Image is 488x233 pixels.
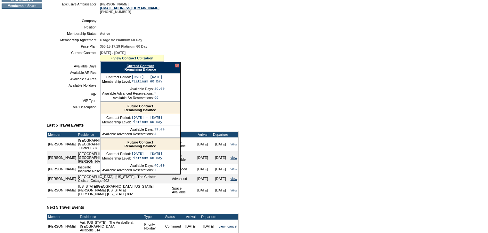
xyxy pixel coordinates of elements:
[127,140,153,144] a: Future Contract
[100,2,159,14] span: [PERSON_NAME] [PHONE_NUMBER]
[49,19,97,23] td: Company:
[194,137,212,151] td: [DATE]
[212,151,230,164] td: [DATE]
[182,220,200,233] td: [DATE]
[47,220,77,233] td: [PERSON_NAME]
[212,164,230,174] td: [DATE]
[182,214,200,220] td: Arrival
[102,156,131,160] td: Membership Level:
[47,123,84,128] b: Last 5 Travel Events
[102,132,154,136] td: Available Advanced Reservations:
[49,32,97,35] td: Membership Status:
[49,44,97,48] td: Price Plan:
[102,164,154,167] td: Available Days:
[49,64,97,68] td: Available Days:
[49,99,97,103] td: VIP Type:
[132,80,162,83] td: Platinum 60 Day
[194,174,212,183] td: [DATE]
[49,25,97,29] td: Position:
[143,220,164,233] td: Priority Holiday
[154,96,165,100] td: 99
[212,183,230,197] td: [DATE]
[200,220,218,233] td: [DATE]
[154,128,165,131] td: 39.00
[77,132,171,137] td: Residence
[100,32,110,35] span: Active
[102,75,131,79] td: Contract Period:
[143,214,164,220] td: Type
[154,87,165,91] td: 39.00
[79,214,143,220] td: Residence
[171,183,194,197] td: Space Available
[47,132,77,137] td: Member
[132,120,162,124] td: Platinum 60 Day
[219,224,225,228] a: view
[101,138,180,150] div: Remaining Balance
[231,142,237,146] a: view
[102,80,131,83] td: Membership Level:
[171,137,194,151] td: Space Available
[102,91,154,95] td: Available Advanced Reservations:
[231,156,237,159] a: view
[100,38,142,42] span: Usage v2 Platinum 60 Day
[132,156,162,160] td: Platinum 60 Day
[154,164,165,167] td: 46.00
[49,105,97,109] td: VIP Description:
[47,137,77,151] td: [PERSON_NAME]
[171,151,194,164] td: Space Available
[231,177,237,181] a: view
[194,132,212,137] td: Arrival
[47,183,77,197] td: [PERSON_NAME]
[212,174,230,183] td: [DATE]
[171,164,194,174] td: Advanced
[49,92,97,96] td: VIP:
[49,38,97,42] td: Membership Agreement:
[102,120,131,124] td: Membership Level:
[171,132,194,137] td: Type
[102,152,131,156] td: Contract Period:
[49,2,97,14] td: Exclusive Ambassador:
[227,224,237,228] a: cancel
[100,6,159,10] a: [EMAIL_ADDRESS][DOMAIN_NAME]
[164,214,182,220] td: Status
[194,164,212,174] td: [DATE]
[47,151,77,164] td: [PERSON_NAME]
[101,102,180,114] div: Remaining Balance
[77,151,171,164] td: [GEOGRAPHIC_DATA], [US_STATE] - [PERSON_NAME][GEOGRAPHIC_DATA] [PERSON_NAME] [GEOGRAPHIC_DATA] 2300
[77,183,171,197] td: [US_STATE][GEOGRAPHIC_DATA], [US_STATE] - [PERSON_NAME] [US_STATE] [PERSON_NAME] [US_STATE] 802
[77,137,171,151] td: [GEOGRAPHIC_DATA], [US_STATE] - 1 [GEOGRAPHIC_DATA] 1 Hotel 1507
[79,220,143,233] td: Vail, [US_STATE] - The Arrabelle at [GEOGRAPHIC_DATA] Arrabelle 614
[212,137,230,151] td: [DATE]
[102,96,154,100] td: Available SA Reservations:
[127,104,153,108] a: Future Contract
[154,132,165,136] td: 3
[49,71,97,74] td: Available AR Res:
[110,56,153,60] a: » View Contract Utilization
[49,77,97,81] td: Available SA Res:
[154,91,165,95] td: 3
[47,214,77,220] td: Member
[212,132,230,137] td: Departure
[132,75,162,79] td: [DATE] - [DATE]
[100,62,180,73] div: Remaining Balance
[132,152,162,156] td: [DATE] - [DATE]
[102,168,154,172] td: Available Advanced Reservations:
[47,164,77,174] td: [PERSON_NAME]
[102,87,154,91] td: Available Days:
[164,220,182,233] td: Confirmed
[132,116,162,120] td: [DATE] - [DATE]
[126,64,154,68] a: Current Contract
[194,183,212,197] td: [DATE]
[47,174,77,183] td: [PERSON_NAME]
[100,44,147,48] span: 350-15,17,19 Platinum 60 Day
[47,205,84,210] b: Next 5 Travel Events
[49,51,97,62] td: Current Contract:
[100,51,126,55] span: [DATE] - [DATE]
[171,174,194,183] td: Advanced
[154,168,165,172] td: 4
[49,83,97,87] td: Available Holidays:
[102,116,131,120] td: Contract Period:
[200,214,218,220] td: Departure
[102,128,154,131] td: Available Days:
[77,174,171,183] td: [GEOGRAPHIC_DATA], [US_STATE] - The Cloister Cloister Cottage 902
